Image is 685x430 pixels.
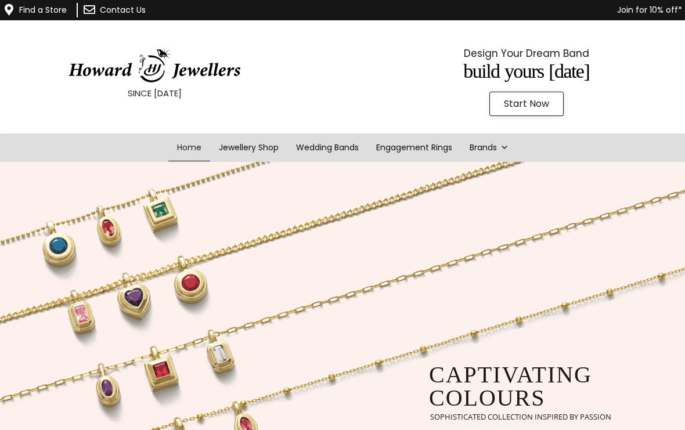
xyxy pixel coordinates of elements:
img: HowardJewellersLogo-04 [67,48,241,83]
a: Brands [461,133,517,162]
a: Home [168,133,210,162]
a: Find a Store [19,4,67,16]
a: Engagement Rings [367,133,461,162]
rs-layer: sophisticated collection inspired by passion [430,413,611,421]
p: Join for 10% off* [212,3,682,17]
rs-layer: captivating colours [429,363,592,410]
a: Start Now [489,92,564,116]
span: Start Now [504,99,549,109]
a: Contact Us [100,4,146,16]
span: Build Yours [DATE] [463,60,589,82]
p: Design Your Dream Band [401,45,652,62]
a: Jewellery Shop [210,133,287,162]
p: SINCE [DATE] [29,86,280,101]
a: Wedding Bands [287,133,367,162]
